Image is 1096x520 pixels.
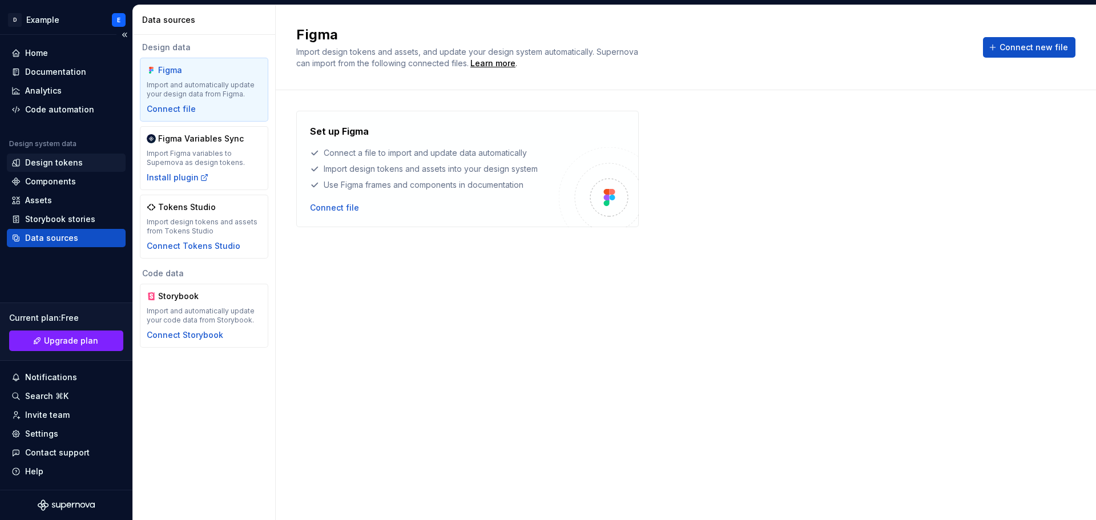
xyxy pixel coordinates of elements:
div: E [117,15,120,25]
div: Notifications [25,372,77,383]
button: Notifications [7,368,126,386]
div: Help [25,466,43,477]
div: Import and automatically update your code data from Storybook. [147,307,261,325]
button: Connect Tokens Studio [147,240,240,252]
div: Assets [25,195,52,206]
div: Storybook [158,291,213,302]
h2: Figma [296,26,969,44]
button: Collapse sidebar [116,27,132,43]
a: Assets [7,191,126,209]
div: Data sources [142,14,271,26]
div: Import Figma variables to Supernova as design tokens. [147,149,261,167]
button: DExampleE [2,7,130,32]
a: Analytics [7,82,126,100]
a: FigmaImport and automatically update your design data from Figma.Connect file [140,58,268,122]
div: Code data [140,268,268,279]
div: Components [25,176,76,187]
div: Invite team [25,409,70,421]
a: Code automation [7,100,126,119]
div: Import design tokens and assets from Tokens Studio [147,217,261,236]
div: Current plan : Free [9,312,123,324]
a: Tokens StudioImport design tokens and assets from Tokens StudioConnect Tokens Studio [140,195,268,259]
div: Design tokens [25,157,83,168]
div: Storybook stories [25,213,95,225]
svg: Supernova Logo [38,499,95,511]
h4: Set up Figma [310,124,369,138]
div: Contact support [25,447,90,458]
a: Components [7,172,126,191]
div: Import and automatically update your design data from Figma. [147,80,261,99]
a: Data sources [7,229,126,247]
div: D [8,13,22,27]
a: Upgrade plan [9,330,123,351]
div: Search ⌘K [25,390,68,402]
div: Figma [158,65,213,76]
button: Install plugin [147,172,209,183]
div: Settings [25,428,58,440]
div: Design system data [9,139,76,148]
div: Code automation [25,104,94,115]
div: Connect a file to import and update data automatically [310,147,559,159]
a: Home [7,44,126,62]
a: Learn more [470,58,515,69]
div: Data sources [25,232,78,244]
div: Figma Variables Sync [158,133,244,144]
button: Contact support [7,444,126,462]
span: Connect new file [1000,42,1068,53]
a: Storybook stories [7,210,126,228]
div: Home [25,47,48,59]
button: Connect Storybook [147,329,223,341]
button: Connect new file [983,37,1075,58]
div: Analytics [25,85,62,96]
span: . [469,59,517,68]
span: Import design tokens and assets, and update your design system automatically. Supernova can impor... [296,47,640,68]
a: StorybookImport and automatically update your code data from Storybook.Connect Storybook [140,284,268,348]
a: Invite team [7,406,126,424]
button: Help [7,462,126,481]
div: Use Figma frames and components in documentation [310,179,559,191]
div: Example [26,14,59,26]
a: Design tokens [7,154,126,172]
a: Documentation [7,63,126,81]
a: Figma Variables SyncImport Figma variables to Supernova as design tokens.Install plugin [140,126,268,190]
button: Connect file [147,103,196,115]
span: Upgrade plan [44,335,98,346]
a: Settings [7,425,126,443]
div: Documentation [25,66,86,78]
button: Connect file [310,202,359,213]
div: Design data [140,42,268,53]
div: Import design tokens and assets into your design system [310,163,559,175]
div: Tokens Studio [158,201,216,213]
button: Search ⌘K [7,387,126,405]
